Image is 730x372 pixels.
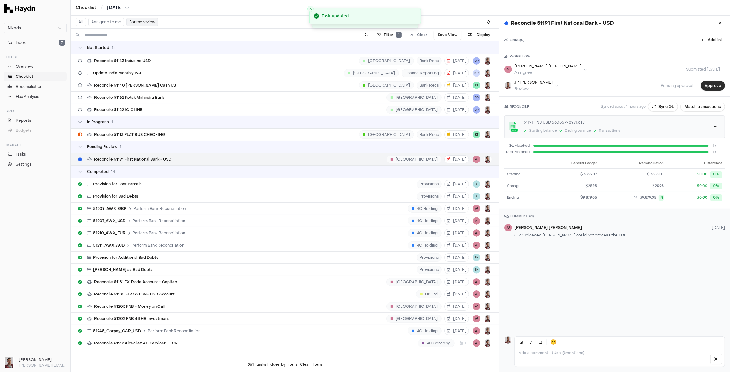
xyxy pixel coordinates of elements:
[484,69,492,77] button: JP Smit
[76,5,96,11] a: Checklist
[112,45,116,50] span: 15
[504,64,587,75] button: AF[PERSON_NAME] [PERSON_NAME]Assignee
[447,279,466,284] span: [DATE]
[699,36,725,44] button: Add link
[444,93,469,102] button: [DATE]
[504,54,725,59] h3: WORKFLOW
[647,172,664,177] span: $9,853.07
[4,4,35,13] img: Haydn Logo
[504,80,558,91] button: JP SmitJP [PERSON_NAME]Reviewer
[71,357,499,372] div: tasks hidden by filters
[386,93,442,102] div: [GEOGRAPHIC_DATA]
[656,83,698,88] span: Pending approval
[712,143,725,149] span: 1 / 1
[473,57,480,65] button: DP
[93,267,153,272] span: [PERSON_NAME] as Bad Debts
[484,254,492,261] img: JP Smit
[4,106,67,116] div: Apps
[473,315,480,322] button: AF
[484,290,492,298] button: JP Smit
[447,304,466,309] span: [DATE]
[126,18,158,26] button: For my review
[307,6,314,12] button: Close toast
[473,69,480,77] button: ND
[666,159,725,169] th: Difference
[444,253,469,262] button: [DATE]
[248,362,254,367] span: 361
[524,120,706,125] div: 51191 FNB USD 63055798971.csv
[447,182,466,187] span: [DATE]
[444,278,469,286] button: [DATE]
[386,278,442,286] div: [GEOGRAPHIC_DATA]
[473,339,480,347] button: AF
[484,217,492,225] img: JP Smit
[504,214,725,219] h3: COMMENTS ( 1 )
[417,192,442,200] span: Provisions
[87,120,109,125] span: In Progress
[4,126,67,135] button: Budgets
[94,279,177,284] span: Reconcile 51181 FX Trade Account - Capitec
[16,128,32,133] span: Budgets
[473,303,480,310] button: AF
[536,338,545,347] button: Underline (Ctrl+U)
[444,229,469,237] button: [DATE]
[93,206,126,211] span: 51209_AWX_GBP
[484,82,492,89] button: JP Smit
[504,336,512,344] img: JP Smit
[484,278,492,286] img: JP Smit
[359,81,414,89] div: [GEOGRAPHIC_DATA]
[484,339,492,347] img: JP Smit
[416,290,442,298] div: UK Ltd
[504,66,512,73] span: AF
[602,172,664,177] button: $9,853.07
[447,194,466,199] span: [DATE]
[434,30,461,40] button: Save View
[107,5,129,11] button: [DATE]
[484,303,492,310] img: JP Smit
[710,183,722,189] div: 0%
[4,92,67,101] a: Flux Analysis
[408,205,442,213] div: 4C Holding
[484,156,492,163] img: JP Smit
[76,5,129,11] nav: breadcrumb
[4,150,67,159] a: Tasks
[473,327,480,335] button: AF
[444,106,469,114] button: [DATE]
[473,94,480,101] button: DP
[107,5,123,11] span: [DATE]
[322,13,349,19] div: Task updated
[484,327,492,335] button: JP Smit
[473,290,480,298] button: AF
[710,194,722,201] div: 0%
[386,106,442,114] div: [GEOGRAPHIC_DATA]
[473,217,480,225] button: AF
[344,69,399,77] div: [GEOGRAPHIC_DATA]
[417,180,442,188] span: Provisions
[680,102,725,112] a: Match transactions
[87,45,109,50] span: Not Started
[131,243,184,248] span: Perform Bank Reconciliation
[94,292,175,297] span: Reconcile 51185 FLAGSTONE USD Account
[599,128,620,134] div: Transactions
[444,266,469,274] button: [DATE]
[111,120,113,125] span: 1
[16,84,42,89] span: Reconciliation
[473,131,480,138] button: KT
[712,225,725,230] span: [DATE]
[444,327,469,335] button: [DATE]
[4,23,67,33] button: Nivoda
[4,357,15,368] img: JP Smit
[93,218,125,223] span: 51207_AWX_USD
[681,67,725,72] span: Submitted [DATE]
[712,150,725,155] span: 1 / 1
[417,130,442,139] span: Bank Recs
[504,150,530,155] div: Rec. Matched
[408,217,442,225] div: 4C Holding
[473,156,480,163] span: AF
